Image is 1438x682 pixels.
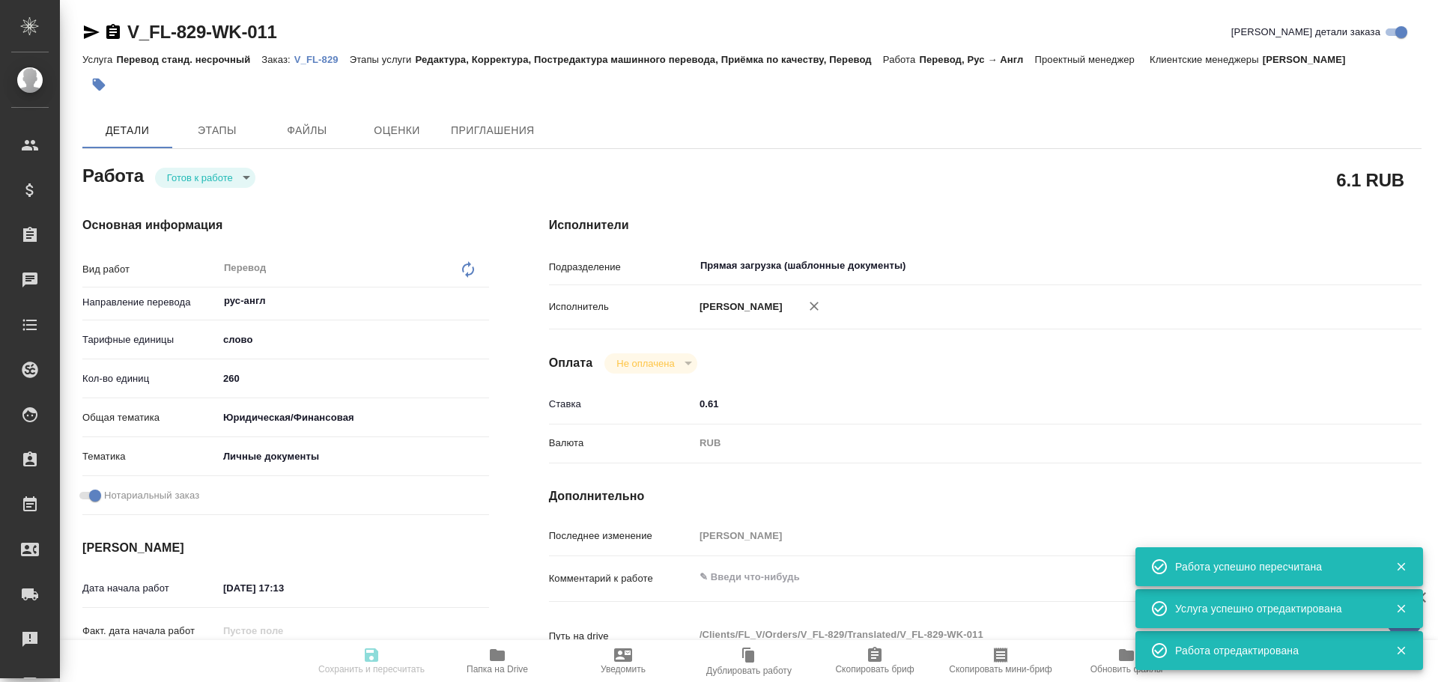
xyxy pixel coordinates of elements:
[82,161,144,188] h2: Работа
[883,54,920,65] p: Работа
[82,23,100,41] button: Скопировать ссылку для ЯМессенджера
[549,571,694,586] p: Комментарий к работе
[812,640,938,682] button: Скопировать бриф
[601,664,646,675] span: Уведомить
[82,449,218,464] p: Тематика
[1263,54,1357,65] p: [PERSON_NAME]
[549,397,694,412] p: Ставка
[271,121,343,140] span: Файлы
[706,666,792,676] span: Дублировать работу
[686,640,812,682] button: Дублировать работу
[549,487,1422,505] h4: Дополнительно
[181,121,253,140] span: Этапы
[481,299,484,302] button: Open
[82,295,218,310] p: Направление перевода
[560,640,686,682] button: Уведомить
[549,260,694,275] p: Подразделение
[1336,167,1404,192] h2: 6.1 RUB
[1231,25,1380,40] span: [PERSON_NAME] детали заказа
[549,529,694,544] p: Последнее изменение
[104,23,122,41] button: Скопировать ссылку
[82,410,218,425] p: Общая тематика
[82,581,218,596] p: Дата начала работ
[218,620,349,642] input: Пустое поле
[104,488,199,503] span: Нотариальный заказ
[1386,602,1416,615] button: Закрыть
[82,332,218,347] p: Тарифные единицы
[218,327,489,353] div: слово
[604,353,697,374] div: Готов к работе
[549,629,694,644] p: Путь на drive
[218,405,489,430] div: Юридическая/Финансовая
[612,357,679,370] button: Не оплачена
[835,664,914,675] span: Скопировать бриф
[549,299,694,314] p: Исполнитель
[82,216,489,234] h4: Основная информация
[218,444,489,469] div: Личные документы
[549,354,593,372] h4: Оплата
[549,216,1422,234] h4: Исполнители
[82,262,218,277] p: Вид работ
[1175,601,1373,616] div: Услуга успешно отредактирована
[361,121,433,140] span: Оценки
[1175,559,1373,574] div: Работа успешно пересчитана
[549,436,694,451] p: Валюта
[694,525,1349,546] input: Пустое поле
[451,121,535,140] span: Приглашения
[127,22,277,42] a: V_FL-829-WK-011
[1034,54,1138,65] p: Проектный менеджер
[949,664,1052,675] span: Скопировать мини-бриф
[434,640,560,682] button: Папка на Drive
[116,54,261,65] p: Перевод станд. несрочный
[82,54,116,65] p: Услуга
[350,54,416,65] p: Этапы услуги
[82,371,218,386] p: Кол-во единиц
[415,54,882,65] p: Редактура, Корректура, Постредактура машинного перевода, Приёмка по качеству, Перевод
[218,368,489,389] input: ✎ Введи что-нибудь
[1064,640,1189,682] button: Обновить файлы
[82,68,115,101] button: Добавить тэг
[91,121,163,140] span: Детали
[82,539,489,557] h4: [PERSON_NAME]
[1341,264,1344,267] button: Open
[919,54,1034,65] p: Перевод, Рус → Англ
[694,622,1349,648] textarea: /Clients/FL_V/Orders/V_FL-829/Translated/V_FL-829-WK-011
[218,577,349,599] input: ✎ Введи что-нибудь
[694,299,783,314] p: [PERSON_NAME]
[694,393,1349,415] input: ✎ Введи что-нибудь
[1386,644,1416,657] button: Закрыть
[1175,643,1373,658] div: Работа отредактирована
[309,640,434,682] button: Сохранить и пересчитать
[467,664,528,675] span: Папка на Drive
[1150,54,1263,65] p: Клиентские менеджеры
[694,430,1349,456] div: RUB
[261,54,294,65] p: Заказ:
[318,664,425,675] span: Сохранить и пересчитать
[1386,560,1416,573] button: Закрыть
[938,640,1064,682] button: Скопировать мини-бриф
[1090,664,1163,675] span: Обновить файлы
[163,171,237,184] button: Готов к работе
[82,624,218,639] p: Факт. дата начала работ
[155,168,255,188] div: Готов к работе
[294,52,350,65] a: V_FL-829
[294,54,350,65] p: V_FL-829
[798,290,831,323] button: Удалить исполнителя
